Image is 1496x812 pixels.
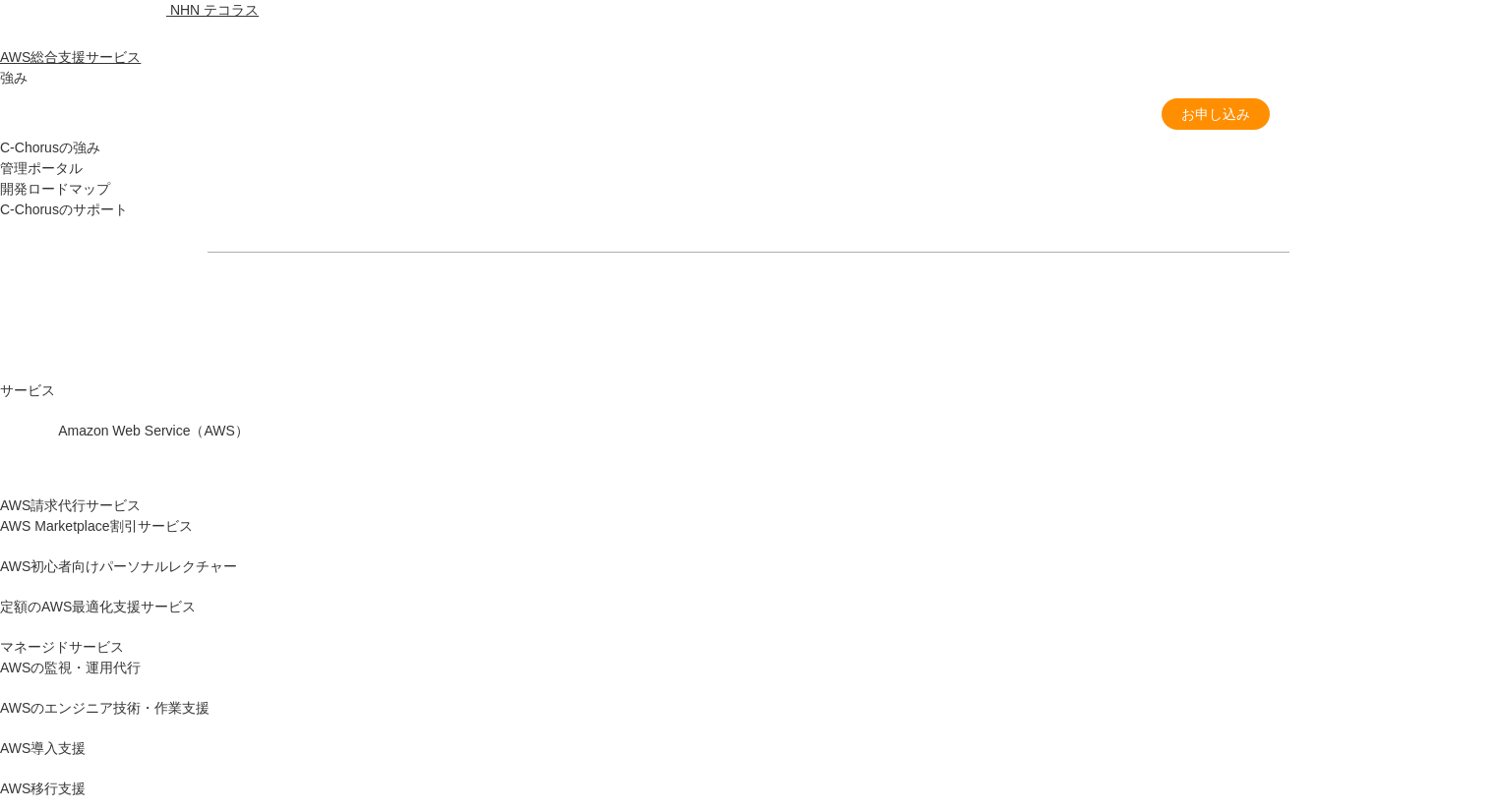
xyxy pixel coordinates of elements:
a: まずは相談する [758,284,1073,331]
a: 特長・メリット [784,104,880,125]
a: よくある質問 [1049,104,1132,125]
a: 資料を請求する [424,284,739,331]
a: お申し込み [1162,98,1270,130]
span: お申し込み [1162,104,1270,125]
span: Amazon Web Service（AWS） [58,423,249,438]
a: 請求代行プラン [660,104,756,125]
a: 請求代行 導入事例 [908,104,1022,125]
